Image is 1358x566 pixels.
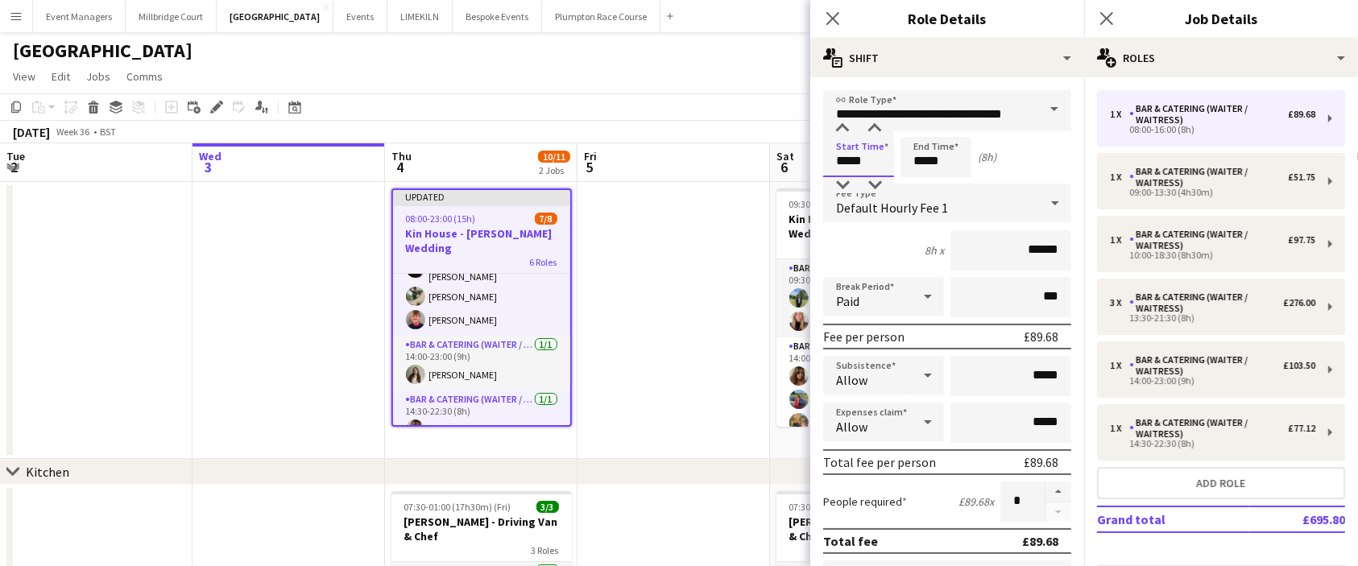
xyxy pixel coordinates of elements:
div: 1 x [1110,109,1129,120]
span: Fri [584,149,597,163]
span: Jobs [86,69,110,84]
div: £89.68 x [958,494,994,509]
div: 10:00-18:30 (8h30m) [1110,251,1315,259]
td: Grand total [1097,506,1249,532]
div: Bar & Catering (Waiter / waitress) [1129,229,1288,251]
div: Bar & Catering (Waiter / waitress) [1129,166,1288,188]
span: 3/3 [536,501,559,513]
span: 08:00-23:00 (15h) [406,213,476,225]
td: £695.80 [1249,506,1345,532]
button: [GEOGRAPHIC_DATA] [217,1,333,32]
app-job-card: 09:30-22:30 (13h)9/9Kin House - Rennison Wedding3 RolesBar & Catering (Waiter / waitress)2/209:30... [776,188,957,427]
div: 13:30-21:30 (8h) [1110,314,1315,322]
div: £89.68 [1022,533,1058,549]
span: 07:30-01:00 (17h30m) (Fri) [404,501,511,513]
div: £89.68 [1024,454,1058,470]
span: 3 Roles [532,544,559,556]
div: £97.75 [1288,234,1315,246]
span: Paid [836,293,859,309]
button: Millbridge Court [126,1,217,32]
div: £89.68 [1288,109,1315,120]
h3: [PERSON_NAME] - Driving Van & Chef [391,514,572,543]
div: Bar & Catering (Waiter / waitress) [1129,417,1288,440]
span: 7/8 [535,213,557,225]
button: Plumpton Race Course [542,1,660,32]
h3: Job Details [1084,8,1358,29]
h3: [PERSON_NAME] - Driving Van & Chef [776,514,957,543]
a: View [6,66,42,87]
h3: Kin House - [PERSON_NAME] Wedding [393,226,570,255]
button: Events [333,1,387,32]
div: Total fee per person [823,454,936,470]
div: Shift [810,39,1084,77]
div: Total fee [823,533,878,549]
span: 2 [4,158,25,176]
span: Comms [126,69,163,84]
a: Edit [45,66,77,87]
span: Edit [52,69,70,84]
span: Default Hourly Fee 1 [836,200,948,216]
app-card-role: Bar & Catering (Waiter / waitress)1/114:30-22:30 (8h)[PERSON_NAME] [393,390,570,445]
div: 09:00-13:30 (4h30m) [1110,188,1315,196]
div: 1 x [1110,234,1129,246]
div: Bar & Catering (Waiter / waitress) [1129,291,1283,314]
div: Bar & Catering (Waiter / waitress) [1129,103,1288,126]
button: Bespoke Events [453,1,542,32]
div: Bar & Catering (Waiter / waitress) [1129,354,1283,377]
div: 14:00-23:00 (9h) [1110,377,1315,385]
span: 4 [389,158,412,176]
a: Comms [120,66,169,87]
app-card-role: Bar & Catering (Waiter / waitress)1/114:00-23:00 (9h)[PERSON_NAME] [393,336,570,390]
a: Jobs [80,66,117,87]
span: Tue [6,149,25,163]
span: 10/11 [538,151,570,163]
div: £276.00 [1283,297,1315,308]
div: Fee per person [823,328,905,345]
div: 3 x [1110,297,1129,308]
div: (8h) [978,150,996,164]
div: £51.75 [1288,171,1315,183]
button: Add role [1097,467,1345,499]
span: 09:30-22:30 (13h) [789,198,859,210]
span: 3 [197,158,222,176]
div: 1 x [1110,423,1129,434]
span: Allow [836,372,867,388]
button: LIMEKILN [387,1,453,32]
span: Week 36 [53,126,93,138]
div: 2 Jobs [539,164,569,176]
app-card-role: Bar & Catering (Waiter / waitress)2/209:30-13:00 (3h30m)[PERSON_NAME][PERSON_NAME] [776,259,957,337]
div: £103.50 [1283,360,1315,371]
span: 6 [774,158,794,176]
span: 6 Roles [530,256,557,268]
div: £89.68 [1024,328,1058,345]
button: Increase [1045,481,1071,502]
span: Thu [391,149,412,163]
app-card-role: Bar & Catering (Waiter / waitress)3/313:30-21:30 (8h)[MEDICAL_DATA][PERSON_NAME][PERSON_NAME][PER... [393,229,570,336]
h3: Role Details [810,8,1084,29]
div: 1 x [1110,171,1129,183]
div: 1 x [1110,360,1129,371]
div: [DATE] [13,124,50,140]
div: 14:30-22:30 (8h) [1110,440,1315,448]
app-card-role: Bar & Catering (Waiter / waitress)5/514:00-22:00 (8h)[PERSON_NAME][PERSON_NAME][PERSON_NAME] [776,337,957,485]
span: View [13,69,35,84]
h3: Kin House - Rennison Wedding [776,212,957,241]
span: 07:30-01:00 (17h30m) (Sun) [789,501,902,513]
span: Sat [776,149,794,163]
button: Event Managers [33,1,126,32]
label: People required [823,494,907,509]
div: Kitchen [26,464,69,480]
h1: [GEOGRAPHIC_DATA] [13,39,193,63]
span: 5 [582,158,597,176]
div: 8h x [925,243,944,258]
span: Wed [199,149,222,163]
span: Allow [836,419,867,435]
div: Roles [1084,39,1358,77]
div: £77.12 [1288,423,1315,434]
div: Updated [393,190,570,203]
app-job-card: Updated08:00-23:00 (15h)7/8Kin House - [PERSON_NAME] Wedding6 RolesBar & Catering (Waiter / waitr... [391,188,572,427]
div: BST [100,126,116,138]
div: 08:00-16:00 (8h) [1110,126,1315,134]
